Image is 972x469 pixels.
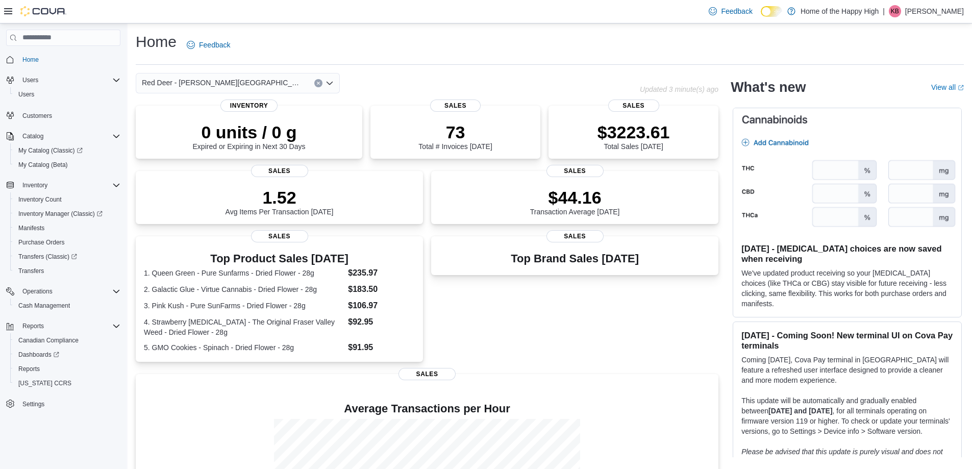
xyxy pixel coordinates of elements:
button: Manifests [10,221,124,235]
svg: External link [958,85,964,91]
dd: $235.97 [348,267,415,279]
span: Transfers (Classic) [14,251,120,263]
button: Users [10,87,124,102]
h1: Home [136,32,177,52]
span: Reports [14,363,120,375]
span: Washington CCRS [14,377,120,389]
p: $3223.61 [597,122,670,142]
a: Dashboards [10,348,124,362]
span: Users [18,90,34,98]
strong: [DATE] and [DATE] [768,407,832,415]
span: Inventory [18,179,120,191]
div: Avg Items Per Transaction [DATE] [226,187,334,216]
button: Users [18,74,42,86]
span: Purchase Orders [18,238,65,246]
div: Expired or Expiring in Next 30 Days [193,122,306,151]
a: Home [18,54,43,66]
span: Transfers (Classic) [18,253,77,261]
span: Sales [430,100,481,112]
span: Inventory Count [18,195,62,204]
div: Total Sales [DATE] [597,122,670,151]
button: Purchase Orders [10,235,124,250]
a: Transfers (Classic) [14,251,81,263]
button: Reports [10,362,124,376]
span: Reports [22,322,44,330]
input: Dark Mode [761,6,782,17]
a: View allExternal link [931,83,964,91]
p: 1.52 [226,187,334,208]
dt: 5. GMO Cookies - Spinach - Dried Flower - 28g [144,342,344,353]
button: Users [2,73,124,87]
button: Settings [2,397,124,411]
button: Canadian Compliance [10,333,124,348]
dd: $106.97 [348,300,415,312]
span: Cash Management [18,302,70,310]
button: [US_STATE] CCRS [10,376,124,390]
a: My Catalog (Classic) [14,144,87,157]
button: Reports [2,319,124,333]
h3: [DATE] - [MEDICAL_DATA] choices are now saved when receiving [741,243,953,264]
span: Inventory [22,181,47,189]
button: Clear input [314,79,322,87]
span: Feedback [721,6,752,16]
span: Settings [18,398,120,410]
span: Canadian Compliance [14,334,120,347]
button: Catalog [18,130,47,142]
span: Catalog [18,130,120,142]
a: Inventory Manager (Classic) [14,208,107,220]
a: Settings [18,398,48,410]
span: Sales [398,368,456,380]
a: Reports [14,363,44,375]
span: Manifests [14,222,120,234]
div: Total # Invoices [DATE] [418,122,492,151]
a: Feedback [183,35,234,55]
dd: $183.50 [348,283,415,295]
span: Users [22,76,38,84]
a: Customers [18,110,56,122]
span: My Catalog (Beta) [14,159,120,171]
p: [PERSON_NAME] [905,5,964,17]
div: Kelci Brenna [889,5,901,17]
a: Inventory Count [14,193,66,206]
button: Home [2,52,124,67]
p: Coming [DATE], Cova Pay terminal in [GEOGRAPHIC_DATA] will feature a refreshed user interface des... [741,355,953,385]
span: Inventory Manager (Classic) [14,208,120,220]
span: Transfers [18,267,44,275]
span: Inventory Count [14,193,120,206]
span: Canadian Compliance [18,336,79,344]
a: Feedback [705,1,756,21]
span: Settings [22,400,44,408]
span: Manifests [18,224,44,232]
a: Dashboards [14,349,63,361]
span: Cash Management [14,300,120,312]
span: Users [14,88,120,101]
span: KB [891,5,899,17]
a: Purchase Orders [14,236,69,249]
dd: $92.95 [348,316,415,328]
span: Operations [18,285,120,298]
span: Sales [546,165,604,177]
span: Purchase Orders [14,236,120,249]
p: 73 [418,122,492,142]
dt: 1. Queen Green - Pure Sunfarms - Dried Flower - 28g [144,268,344,278]
span: Sales [546,230,604,242]
span: [US_STATE] CCRS [18,379,71,387]
span: Sales [251,165,308,177]
span: Reports [18,365,40,373]
p: Home of the Happy High [801,5,879,17]
nav: Complex example [6,48,120,438]
span: Reports [18,320,120,332]
span: Home [22,56,39,64]
span: Sales [251,230,308,242]
button: Catalog [2,129,124,143]
span: Operations [22,287,53,295]
p: This update will be automatically and gradually enabled between , for all terminals operating on ... [741,396,953,436]
a: Transfers (Classic) [10,250,124,264]
dt: 3. Pink Kush - Pure SunFarms - Dried Flower - 28g [144,301,344,311]
button: Operations [18,285,57,298]
dd: $91.95 [348,341,415,354]
button: Operations [2,284,124,299]
p: 0 units / 0 g [193,122,306,142]
button: Cash Management [10,299,124,313]
p: We've updated product receiving so your [MEDICAL_DATA] choices (like THCa or CBG) stay visible fo... [741,268,953,309]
